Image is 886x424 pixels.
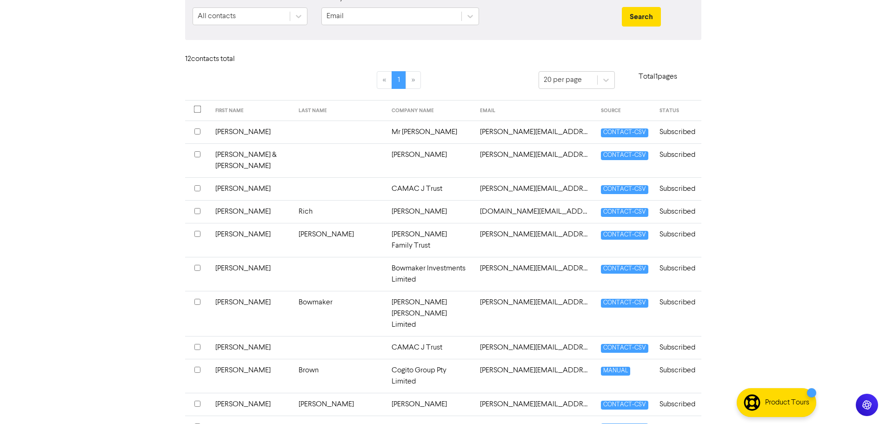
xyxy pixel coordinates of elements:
[654,291,701,336] td: Subscribed
[544,74,582,86] div: 20 per page
[293,223,386,257] td: [PERSON_NAME]
[474,200,595,223] td: katherine.rich@xtra.co.nz
[769,323,886,424] iframe: Chat Widget
[210,359,293,393] td: [PERSON_NAME]
[185,55,260,64] h6: 12 contact s total
[622,7,661,27] button: Search
[474,291,595,336] td: richard.bowmaker@robinsonbowmakerpaul.com
[474,393,595,416] td: richard.parry@outlook.com
[392,71,406,89] a: Page 1 is your current page
[601,265,648,274] span: CONTACT-CSV
[474,336,595,359] td: richard.brandon@brandons.co.nz
[601,299,648,308] span: CONTACT-CSV
[474,223,595,257] td: richard@barryandsargent.co.nz
[595,101,654,121] th: SOURCE
[210,223,293,257] td: [PERSON_NAME]
[654,143,701,177] td: Subscribed
[654,177,701,200] td: Subscribed
[654,257,701,291] td: Subscribed
[386,200,475,223] td: [PERSON_NAME]
[293,291,386,336] td: Bowmaker
[386,336,475,359] td: CAMAC J Trust
[474,177,595,200] td: jill.camilleri@mail.com
[326,11,344,22] div: Email
[293,359,386,393] td: Brown
[386,143,475,177] td: [PERSON_NAME]
[293,200,386,223] td: Rich
[601,208,648,217] span: CONTACT-CSV
[601,151,648,160] span: CONTACT-CSV
[386,223,475,257] td: [PERSON_NAME] Family Trust
[210,257,293,291] td: [PERSON_NAME]
[386,177,475,200] td: CAMAC J Trust
[210,336,293,359] td: [PERSON_NAME]
[654,121,701,143] td: Subscribed
[601,185,648,194] span: CONTACT-CSV
[210,291,293,336] td: [PERSON_NAME]
[474,359,595,393] td: richard.brown@cogitogroup.net
[474,257,595,291] td: richard.bowmaker@rbp.consulting
[654,359,701,393] td: Subscribed
[601,231,648,240] span: CONTACT-CSV
[293,393,386,416] td: [PERSON_NAME]
[654,393,701,416] td: Subscribed
[474,101,595,121] th: EMAIL
[654,336,701,359] td: Subscribed
[210,143,293,177] td: [PERSON_NAME] & [PERSON_NAME]
[601,128,648,137] span: CONTACT-CSV
[601,344,648,353] span: CONTACT-CSV
[210,121,293,143] td: [PERSON_NAME]
[386,359,475,393] td: Cogito Group Pty Limited
[386,121,475,143] td: Mr [PERSON_NAME]
[474,121,595,143] td: anthony.richards@xtra.co.nz
[210,177,293,200] td: [PERSON_NAME]
[654,223,701,257] td: Subscribed
[386,257,475,291] td: Bowmaker Investments Limited
[654,101,701,121] th: STATUS
[386,101,475,121] th: COMPANY NAME
[601,401,648,410] span: CONTACT-CSV
[210,393,293,416] td: [PERSON_NAME]
[198,11,236,22] div: All contacts
[210,101,293,121] th: FIRST NAME
[654,200,701,223] td: Subscribed
[474,143,595,177] td: jenny.mccaul@ellisterry.com
[386,393,475,416] td: [PERSON_NAME]
[386,291,475,336] td: [PERSON_NAME] [PERSON_NAME] Limited
[293,101,386,121] th: LAST NAME
[210,200,293,223] td: [PERSON_NAME]
[601,367,630,376] span: MANUAL
[615,71,701,82] p: Total 1 pages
